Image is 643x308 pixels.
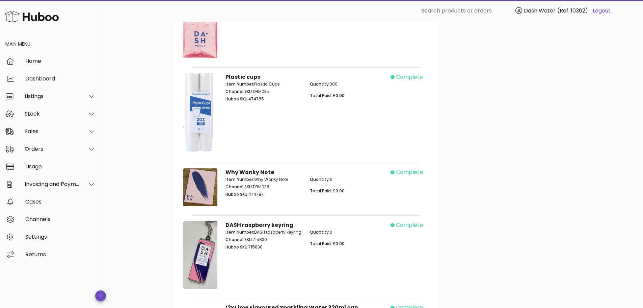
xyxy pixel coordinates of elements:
p: Why Wonky Note [225,176,302,183]
span: Huboo SKU: [225,244,248,250]
span: complete [396,168,423,176]
span: Huboo SKU: [225,96,248,102]
span: Quantity: [310,176,330,182]
span: Total Paid: £0.00 [310,241,345,246]
div: Dashboard [25,75,96,82]
span: (Ref: 10362) [557,7,588,15]
div: Invoicing and Payments [25,181,80,187]
div: Usage [25,163,96,170]
img: Huboo Logo [5,9,59,24]
span: Huboo SKU: [225,16,248,22]
img: Product Image [183,221,217,289]
img: Product Image [183,73,217,153]
div: Sales [25,128,80,135]
span: Channel SKU: [225,237,253,242]
span: Item Number: [225,81,254,87]
p: 715830 [225,237,302,243]
span: Quantity: [310,229,330,235]
div: Settings [25,234,96,240]
div: Cases [25,198,96,205]
div: Stock [25,111,80,117]
div: Channels [25,216,96,222]
p: DASH raspberry keyring [225,229,302,235]
p: 474787 [225,191,302,197]
span: Quantity: [310,81,330,87]
p: 6 [310,176,386,183]
p: 3 [310,229,386,235]
p: Plastic Cups [225,81,302,87]
span: Item Number: [225,176,254,182]
span: complete [396,221,423,229]
p: 300 [310,81,386,87]
span: Channel SKU: [225,89,253,94]
img: Product Image [183,168,217,206]
strong: DASH raspberry keyring [225,221,293,229]
p: DBM038 [225,184,302,190]
span: complete [396,73,423,81]
span: Huboo SKU: [225,191,248,197]
p: 715830 [225,244,302,250]
p: DBM035 [225,89,302,95]
a: Logout [593,7,611,15]
div: Home [25,58,96,64]
strong: Why Wonky Note [225,168,274,176]
span: Dash Water [524,7,556,15]
p: 474785 [225,96,302,102]
div: Orders [25,146,80,152]
span: Total Paid: £0.00 [310,93,345,98]
strong: Plastic cups [225,73,260,81]
span: Total Paid: £0.00 [310,188,345,194]
span: Item Number: [225,229,254,235]
div: Listings [25,93,80,99]
div: Returns [25,251,96,258]
span: Channel SKU: [225,184,253,190]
